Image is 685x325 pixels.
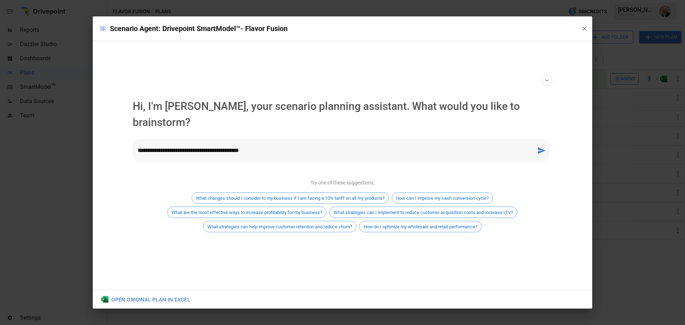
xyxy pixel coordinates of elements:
span: What are the most effective ways to increase profitability for my business? [168,210,326,215]
span: What changes should I consider to my business if I am facing a 10% tariff on all my products? [192,195,389,201]
p: Scenario Agent: Drivepoint SmartModel™- Flavor Fusion [98,23,575,34]
span: What strategies can I implement to reduce customer acquisition costs and increase LTV? [330,210,517,215]
p: Try one of these suggestions: [310,179,375,187]
img: Excel [101,296,108,303]
span: How do I optimize my wholesale and retail performance? [360,224,481,229]
span: How can I improve my cash conversion cycle? [392,195,493,201]
div: OPEN ORIGINAL PLAN IN EXCEL [101,296,190,303]
p: Hi, I'm [PERSON_NAME], your scenario planning assistant. What would you like to brainstorm? [133,98,552,130]
button: Show agent settings [542,75,552,85]
button: send message [534,143,549,158]
span: What strategies can help improve customer retention and reduce churn? [203,224,356,229]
